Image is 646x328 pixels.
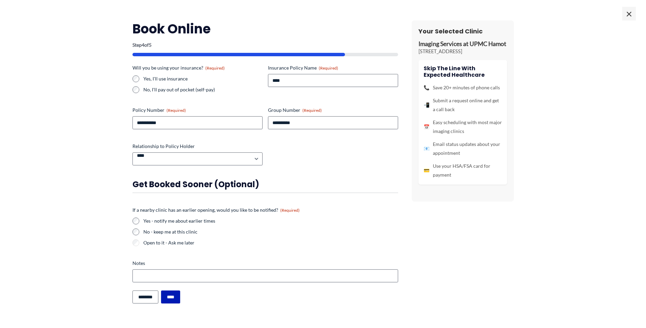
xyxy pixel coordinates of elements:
[268,64,398,71] label: Insurance Policy Name
[424,166,429,175] span: 💳
[424,83,502,92] li: Save 20+ minutes of phone calls
[424,83,429,92] span: 📞
[143,228,398,235] label: No - keep me at this clinic
[419,27,507,35] h3: Your Selected Clinic
[424,101,429,109] span: 📲
[268,107,398,114] label: Group Number
[424,122,429,131] span: 📅
[419,40,507,48] p: Imaging Services at UPMC Hamot
[143,75,263,82] label: Yes, I'll use insurance
[143,239,398,246] label: Open to it - Ask me later
[132,179,398,190] h3: Get booked sooner (optional)
[419,48,507,55] p: [STREET_ADDRESS]
[132,43,398,47] p: Step of
[142,42,144,48] span: 4
[205,65,225,71] span: (Required)
[424,118,502,136] li: Easy scheduling with most major imaging clinics
[424,162,502,179] li: Use your HSA/FSA card for payment
[319,65,338,71] span: (Required)
[132,143,263,150] label: Relationship to Policy Holder
[149,42,152,48] span: 5
[280,208,300,213] span: (Required)
[622,7,636,20] span: ×
[143,218,398,224] label: Yes - notify me about earlier times
[132,207,300,213] legend: If a nearby clinic has an earlier opening, would you like to be notified?
[424,140,502,158] li: Email status updates about your appointment
[167,108,186,113] span: (Required)
[424,96,502,114] li: Submit a request online and get a call back
[132,107,263,114] label: Policy Number
[424,144,429,153] span: 📧
[143,86,263,93] label: No, I'll pay out of pocket (self-pay)
[424,65,502,78] h4: Skip the line with Expected Healthcare
[302,108,322,113] span: (Required)
[132,260,398,267] label: Notes
[132,64,225,71] legend: Will you be using your insurance?
[132,20,398,37] h2: Book Online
